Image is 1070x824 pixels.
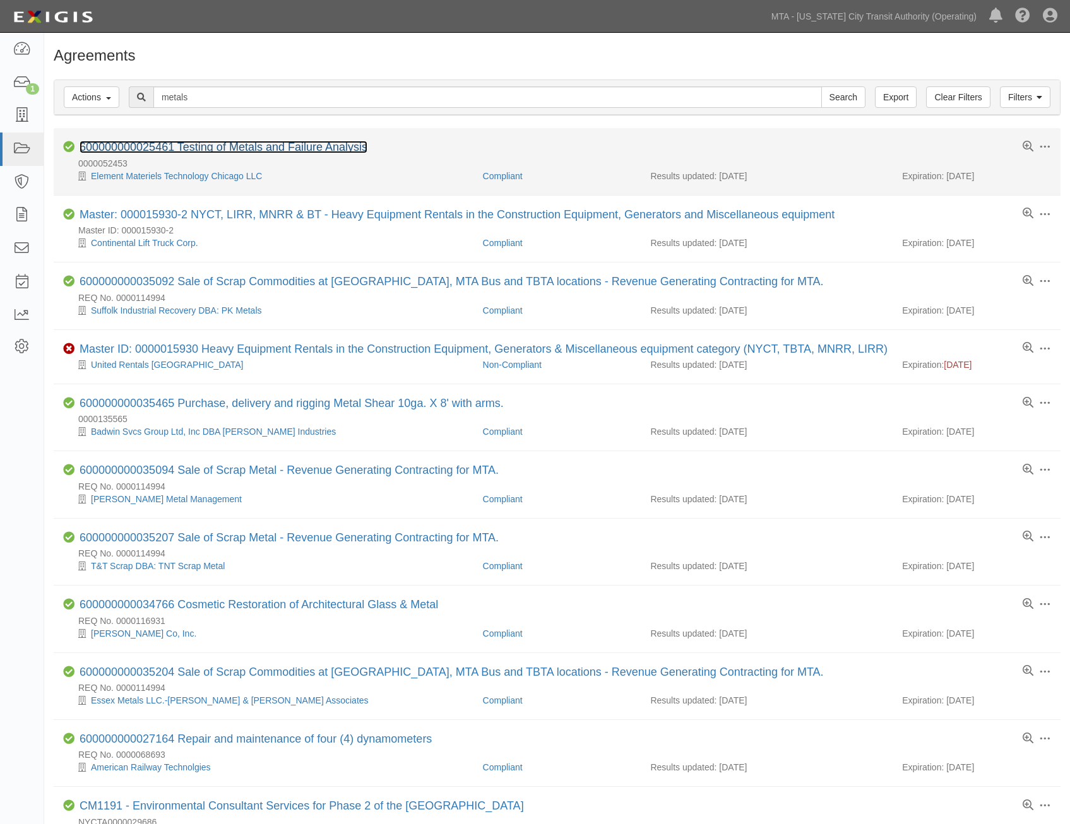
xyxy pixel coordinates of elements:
input: Search [153,86,822,108]
button: Actions [64,86,119,108]
div: Suffolk Industrial Recovery DBA: PK Metals [63,304,473,317]
div: REQ No. 0000114994 [63,480,1061,493]
div: Stuart-Dean Co, Inc. [63,627,473,640]
a: Compliant [483,171,523,181]
div: American Railway Technolgies [63,761,473,774]
a: View results summary [1023,666,1033,677]
input: Search [821,86,865,108]
a: American Railway Technolgies [91,762,211,772]
div: 0000135565 [63,413,1061,425]
a: Compliant [483,561,523,571]
a: 600000000034766 Cosmetic Restoration of Architectural Glass & Metal [80,598,438,611]
div: Expiration: [DATE] [902,170,1051,182]
a: View results summary [1023,397,1033,409]
a: View results summary [1023,464,1033,476]
div: 0000052453 [63,157,1061,170]
i: Non-Compliant [63,343,74,355]
div: Element Materiels Technology Chicago LLC [63,170,473,182]
div: REQ No. 0000114994 [63,291,1061,304]
i: Compliant [63,276,74,287]
div: United Rentals North America [63,358,473,371]
div: 600000000035204 Sale of Scrap Commodities at NYCT, MTA Bus and TBTA locations - Revenue Generatin... [80,666,824,680]
div: Results updated: [DATE] [650,237,883,249]
a: View results summary [1023,276,1033,287]
div: REQ No. 0000116931 [63,615,1061,627]
div: REQ No. 0000114994 [63,547,1061,560]
a: 600000000027164 Repair and maintenance of four (4) dynamometers [80,733,432,745]
a: 600000000035094 Sale of Scrap Metal - Revenue Generating Contracting for MTA. [80,464,499,476]
a: View results summary [1023,208,1033,220]
div: 600000000035094 Sale of Scrap Metal - Revenue Generating Contracting for MTA. [80,464,499,478]
i: Compliant [63,141,74,153]
div: 600000000035207 Sale of Scrap Metal - Revenue Generating Contracting for MTA. [80,531,499,545]
a: Compliant [483,628,523,639]
div: REQ No. 0000114994 [63,681,1061,694]
a: Compliant [483,762,523,772]
a: Non-Compliant [483,360,542,370]
i: Compliant [63,666,74,678]
div: Expiration: [DATE] [902,304,1051,317]
div: Master ID: 000015930-2 [63,224,1061,237]
div: Expiration: [DATE] [902,237,1051,249]
div: 600000000027164 Repair and maintenance of four (4) dynamometers [80,733,432,746]
a: Compliant [483,427,523,437]
a: View results summary [1023,800,1033,811]
a: [PERSON_NAME] Co, Inc. [91,628,196,639]
a: Essex Metals LLC.-[PERSON_NAME] & [PERSON_NAME] Associates [91,695,369,705]
div: CM1191 - Environmental Consultant Services for Phase 2 of the Second Avenue Subway [80,799,524,813]
div: Results updated: [DATE] [650,425,883,438]
a: View results summary [1023,599,1033,610]
a: Filters [1000,86,1050,108]
a: Compliant [483,494,523,504]
a: Element Materiels Technology Chicago LLC [91,171,262,181]
div: 600000000034766 Cosmetic Restoration of Architectural Glass & Metal [80,598,438,612]
div: 1 [26,83,39,95]
a: Compliant [483,695,523,705]
i: Compliant [63,599,74,610]
div: Essex Metals LLC.-Colantuono & Klurman Associates [63,694,473,707]
a: 600000000025461 Testing of Metals and Failure Analysis [80,141,367,153]
a: View results summary [1023,733,1033,745]
div: Results updated: [DATE] [650,358,883,371]
a: View results summary [1023,531,1033,543]
a: Compliant [483,305,523,315]
i: Compliant [63,532,74,543]
div: REQ No. 0000068693 [63,748,1061,761]
a: [PERSON_NAME] Metal Management [91,494,242,504]
div: Continental Lift Truck Corp. [63,237,473,249]
a: CM1191 - Environmental Consultant Services for Phase 2 of the [GEOGRAPHIC_DATA] [80,799,524,812]
a: 600000000035207 Sale of Scrap Metal - Revenue Generating Contracting for MTA. [80,531,499,544]
a: 600000000035204 Sale of Scrap Commodities at [GEOGRAPHIC_DATA], MTA Bus and TBTA locations - Reve... [80,666,824,678]
i: Compliant [63,464,74,476]
a: Compliant [483,238,523,248]
a: View results summary [1023,141,1033,153]
div: Expiration: [DATE] [902,761,1051,774]
div: Results updated: [DATE] [650,627,883,640]
a: MTA - [US_STATE] City Transit Authority (Operating) [765,4,983,29]
a: United Rentals [GEOGRAPHIC_DATA] [91,360,243,370]
div: Expiration: [DATE] [902,694,1051,707]
div: Results updated: [DATE] [650,170,883,182]
a: Master: 000015930-2 NYCT, LIRR, MNRR & BT - Heavy Equipment Rentals in the Construction Equipment... [80,208,835,221]
div: 600000000035092 Sale of Scrap Commodities at NYCT, MTA Bus and TBTA locations - Revenue Generatin... [80,275,824,289]
a: Badwin Svcs Group Ltd, Inc DBA [PERSON_NAME] Industries [91,427,336,437]
a: Export [875,86,917,108]
div: Results updated: [DATE] [650,560,883,572]
div: 600000000035465 Purchase, delivery and rigging Metal Shear 10ga. X 8' with arms. [80,397,504,411]
div: Master ID: 0000015930 Heavy Equipment Rentals in the Construction Equipment, Generators & Miscell... [80,343,888,356]
div: 600000000025461 Testing of Metals and Failure Analysis [80,141,367,155]
a: 600000000035092 Sale of Scrap Commodities at [GEOGRAPHIC_DATA], MTA Bus and TBTA locations - Reve... [80,275,824,288]
a: Clear Filters [926,86,990,108]
i: Help Center - Complianz [1015,9,1030,24]
span: Actions [72,92,101,102]
div: T&T Scrap DBA: TNT Scrap Metal [63,560,473,572]
div: Expiration: [DATE] [902,493,1051,505]
div: Master: 000015930-2 NYCT, LIRR, MNRR & BT - Heavy Equipment Rentals in the Construction Equipment... [80,208,835,222]
div: Results updated: [DATE] [650,304,883,317]
i: Compliant [63,209,74,220]
a: 600000000035465 Purchase, delivery and rigging Metal Shear 10ga. X 8' with arms. [80,397,504,409]
i: Compliant [63,800,74,811]
span: [DATE] [944,360,972,370]
div: Results updated: [DATE] [650,761,883,774]
h1: Agreements [54,47,1061,64]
